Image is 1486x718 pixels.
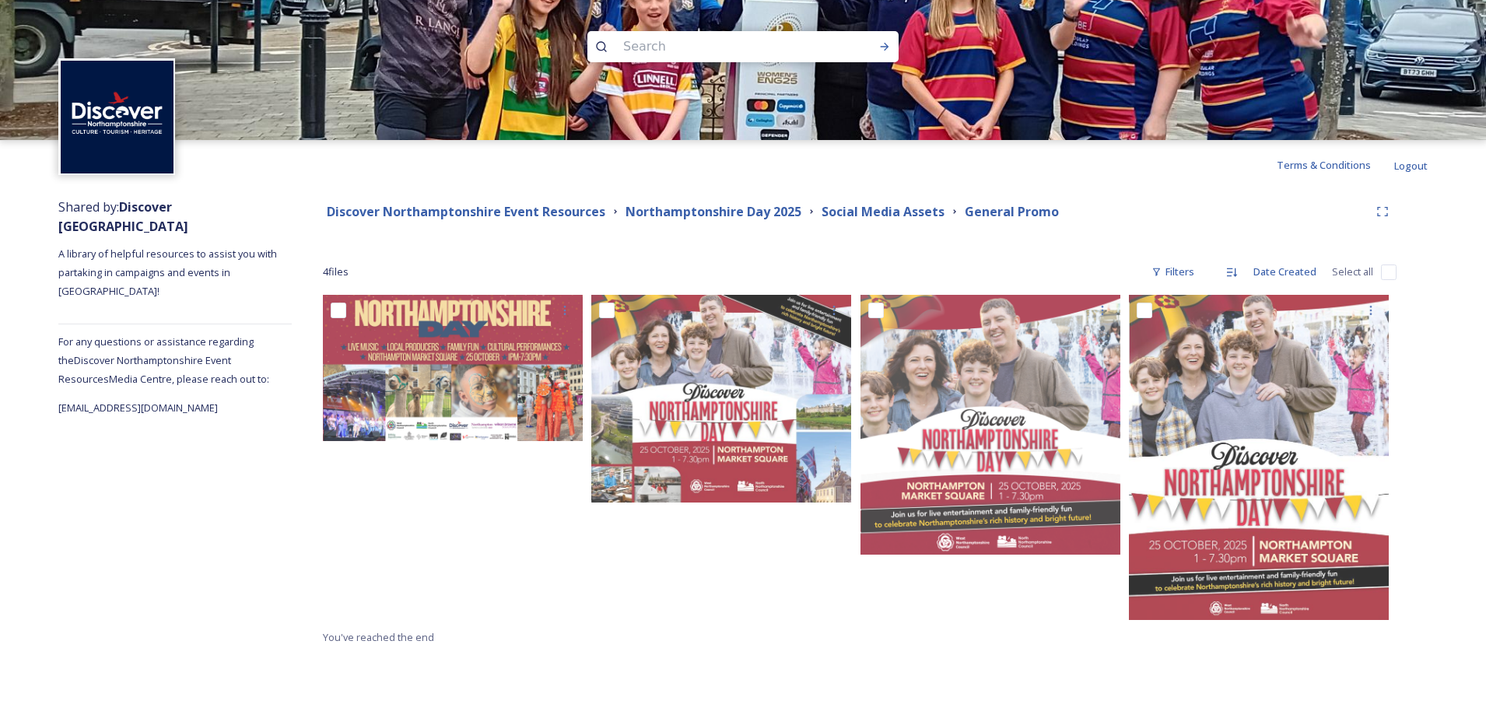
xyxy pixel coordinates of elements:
img: Northamptonshire Day Digital Flyer [1129,295,1389,620]
div: Date Created [1246,257,1324,287]
strong: General Promo [965,203,1059,220]
span: 4 file s [323,264,349,279]
img: Untitled%20design%20%282%29.png [61,61,173,173]
img: General NN Day Promo.png [323,295,583,441]
strong: Social Media Assets [822,203,945,220]
img: Social Media Landscape Asset - NN Day [591,295,851,503]
strong: Discover Northamptonshire Event Resources [327,203,605,220]
input: Search [615,30,829,64]
strong: Discover [GEOGRAPHIC_DATA] [58,198,188,235]
span: Terms & Conditions [1277,158,1371,172]
span: Shared by: [58,198,188,235]
span: You've reached the end [323,630,434,644]
span: Select all [1332,264,1373,279]
span: Logout [1394,159,1428,173]
img: Social Media Square Asset - NN Day [860,295,1120,555]
span: [EMAIL_ADDRESS][DOMAIN_NAME] [58,401,218,415]
span: For any questions or assistance regarding the Discover Northamptonshire Event Resources Media Cen... [58,334,269,386]
strong: Northamptonshire Day 2025 [626,203,801,220]
span: A library of helpful resources to assist you with partaking in campaigns and events in [GEOGRAPHI... [58,247,279,298]
div: Filters [1144,257,1202,287]
a: Terms & Conditions [1277,156,1394,174]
